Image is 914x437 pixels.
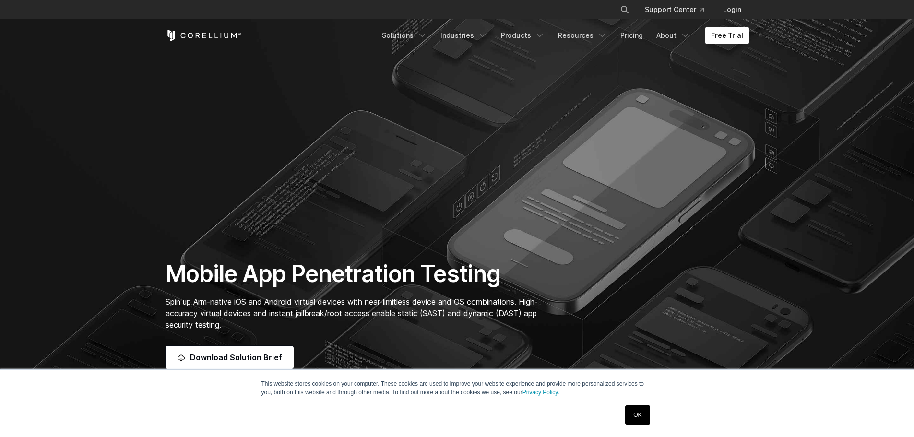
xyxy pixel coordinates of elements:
a: Solutions [376,27,433,44]
div: Navigation Menu [608,1,749,18]
a: Privacy Policy. [522,389,559,396]
a: OK [625,405,650,425]
a: Resources [552,27,613,44]
a: Products [495,27,550,44]
a: About [651,27,696,44]
a: Industries [435,27,493,44]
span: Spin up Arm-native iOS and Android virtual devices with near-limitless device and OS combinations... [166,297,538,330]
h1: Mobile App Penetration Testing [166,260,548,288]
a: Corellium Home [166,30,242,41]
button: Search [616,1,633,18]
a: Pricing [615,27,649,44]
a: Login [715,1,749,18]
a: Free Trial [705,27,749,44]
span: Download Solution Brief [190,352,282,363]
div: Navigation Menu [376,27,749,44]
p: This website stores cookies on your computer. These cookies are used to improve your website expe... [261,379,653,397]
a: Support Center [637,1,712,18]
a: Download Solution Brief [166,346,294,369]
